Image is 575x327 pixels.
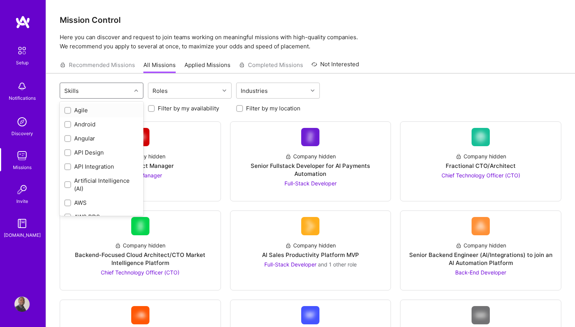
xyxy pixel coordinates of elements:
a: Company LogoCompany hiddenFractional CTO/ArchitectChief Technology Officer (CTO) [407,128,555,195]
span: Full-Stack Developer [264,261,316,268]
div: Missions [13,163,32,171]
i: icon Chevron [311,89,315,93]
div: Senior Backend Engineer (AI/Integrations) to join an AI Automation Platform [407,251,555,267]
div: Discovery [11,129,33,137]
div: Senior Fullstack Developer for AI Payments Automation [237,162,385,178]
div: Agile [64,106,139,114]
img: Invite [14,182,30,197]
a: Company LogoCompany hiddenSenior Fullstack Developer for AI Payments AutomationFull-Stack Developer [237,128,385,195]
div: Company hidden [285,241,336,249]
img: bell [14,79,30,94]
a: Company LogoCompany hiddenAI Sales Productivity Platform MVPFull-Stack Developer and 1 other role [237,217,385,284]
a: Company LogoCompany hiddenSenior Backend Engineer (AI/Integrations) to join an AI Automation Plat... [407,217,555,284]
div: Notifications [9,94,36,102]
div: Backend-Focused Cloud Architect/CTO Market Intelligence Platform [66,251,214,267]
img: logo [15,15,30,29]
img: Company Logo [301,306,319,324]
div: Industries [239,85,270,96]
label: Filter by my location [246,104,300,112]
label: Filter by my availability [158,104,219,112]
div: Company hidden [456,241,506,249]
div: Roles [151,85,170,96]
h3: Mission Control [60,15,561,25]
img: guide book [14,216,30,231]
div: AI Sales Productivity Platform MVP [262,251,359,259]
div: AWS [64,199,139,207]
div: Setup [16,59,29,67]
img: Company Logo [301,217,319,235]
a: All Missions [143,61,176,73]
a: Not Interested [311,60,359,73]
span: Chief Technology Officer (CTO) [101,269,179,276]
div: Company hidden [456,152,506,160]
div: Android [64,120,139,128]
img: discovery [14,114,30,129]
a: User Avatar [13,297,32,312]
div: API Integration [64,163,139,171]
img: Company Logo [472,217,490,235]
a: Company LogoCompany hiddenBackend-Focused Cloud Architect/CTO Market Intelligence PlatformChief T... [66,217,214,284]
span: Back-End Developer [455,269,506,276]
span: Chief Technology Officer (CTO) [442,172,520,179]
div: API Design [64,148,139,156]
a: Applied Missions [184,61,230,73]
div: Invite [16,197,28,205]
div: AWS RDS [64,213,139,221]
div: [DOMAIN_NAME] [4,231,41,239]
img: Company Logo [131,306,149,324]
img: Company Logo [472,128,490,146]
div: Skills [62,85,81,96]
img: Company Logo [301,128,319,146]
div: Artificial Intelligence (AI) [64,177,139,193]
img: Company Logo [472,306,490,324]
img: teamwork [14,148,30,163]
i: icon Chevron [134,89,138,93]
p: Here you can discover and request to join teams working on meaningful missions with high-quality ... [60,33,561,51]
div: Angular [64,134,139,142]
img: setup [14,43,30,59]
img: Company Logo [131,217,149,235]
img: User Avatar [14,297,30,312]
div: Company hidden [285,152,336,160]
span: Full-Stack Developer [284,180,337,187]
span: and 1 other role [318,261,357,268]
div: Company hidden [115,241,165,249]
i: icon Chevron [222,89,226,93]
div: Fractional CTO/Architect [446,162,516,170]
